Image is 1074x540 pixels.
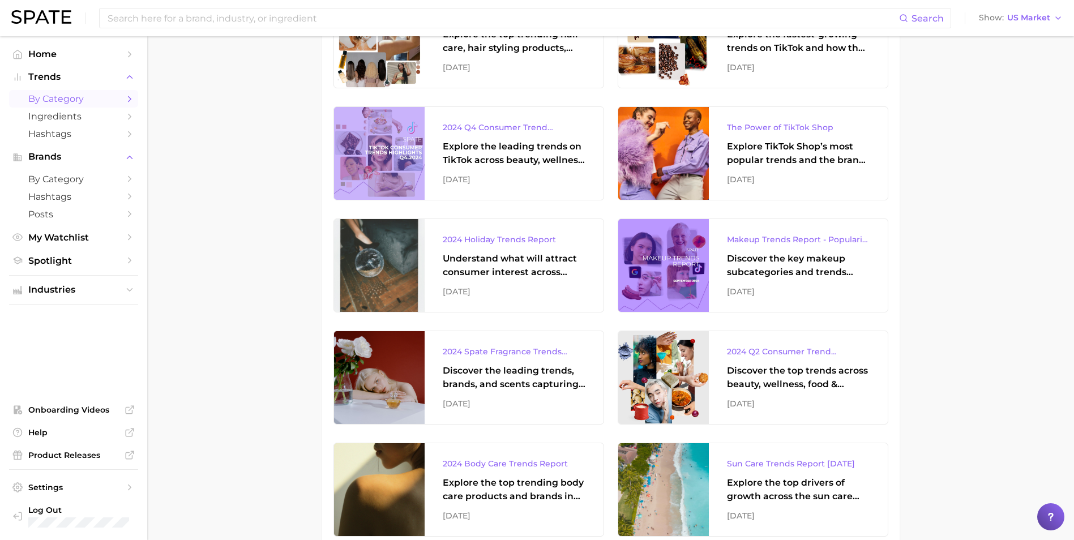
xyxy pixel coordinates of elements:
[727,61,870,74] div: [DATE]
[727,285,870,298] div: [DATE]
[28,232,119,243] span: My Watchlist
[28,152,119,162] span: Brands
[9,252,138,269] a: Spotlight
[618,218,888,312] a: Makeup Trends Report - Popularity IndexDiscover the key makeup subcategories and trends driving t...
[727,173,870,186] div: [DATE]
[727,509,870,522] div: [DATE]
[28,405,119,415] span: Onboarding Videos
[28,285,119,295] span: Industries
[912,13,944,24] span: Search
[618,106,888,200] a: The Power of TikTok ShopExplore TikTok Shop’s most popular trends and the brands dominating the s...
[9,148,138,165] button: Brands
[9,229,138,246] a: My Watchlist
[443,140,585,167] div: Explore the leading trends on TikTok across beauty, wellness, food & beverage, and personal care.
[443,457,585,470] div: 2024 Body Care Trends Report
[9,170,138,188] a: by Category
[9,108,138,125] a: Ingredients
[9,90,138,108] a: by Category
[1007,15,1050,21] span: US Market
[28,191,119,202] span: Hashtags
[28,128,119,139] span: Hashtags
[618,331,888,425] a: 2024 Q2 Consumer Trend HighlightsDiscover the top trends across beauty, wellness, food & beverage...
[443,285,585,298] div: [DATE]
[28,505,168,515] span: Log Out
[9,125,138,143] a: Hashtags
[28,72,119,82] span: Trends
[443,364,585,391] div: Discover the leading trends, brands, and scents capturing consumer interest [DATE].
[11,10,71,24] img: SPATE
[976,11,1066,25] button: ShowUS Market
[443,28,585,55] div: Explore the top trending hair care, hair styling products, and hair colors driving the TikTok hai...
[727,252,870,279] div: Discover the key makeup subcategories and trends driving top year-over-year increase according to...
[28,93,119,104] span: by Category
[333,218,604,312] a: 2024 Holiday Trends ReportUnderstand what will attract consumer interest across beauty, wellness,...
[28,174,119,185] span: by Category
[727,233,870,246] div: Makeup Trends Report - Popularity Index
[727,364,870,391] div: Discover the top trends across beauty, wellness, food & beverage, and ingredient categories drivi...
[106,8,899,28] input: Search here for a brand, industry, or ingredient
[9,502,138,531] a: Log out. Currently logged in with e-mail rebecca.blank@churchdwight.com.
[9,424,138,441] a: Help
[443,121,585,134] div: 2024 Q4 Consumer Trend Highlights (TikTok)
[443,252,585,279] div: Understand what will attract consumer interest across beauty, wellness, and food & beverage this ...
[443,173,585,186] div: [DATE]
[443,345,585,358] div: 2024 Spate Fragrance Trends Report
[28,427,119,438] span: Help
[9,447,138,464] a: Product Releases
[9,281,138,298] button: Industries
[28,482,119,492] span: Settings
[9,188,138,205] a: Hashtags
[443,61,585,74] div: [DATE]
[727,476,870,503] div: Explore the top drivers of growth across the sun care category, including trends, brands, and more.
[28,255,119,266] span: Spotlight
[28,111,119,122] span: Ingredients
[333,443,604,537] a: 2024 Body Care Trends ReportExplore the top trending body care products and brands in the [GEOGRA...
[28,450,119,460] span: Product Releases
[28,209,119,220] span: Posts
[333,331,604,425] a: 2024 Spate Fragrance Trends ReportDiscover the leading trends, brands, and scents capturing consu...
[9,401,138,418] a: Onboarding Videos
[443,397,585,410] div: [DATE]
[9,479,138,496] a: Settings
[443,509,585,522] div: [DATE]
[727,140,870,167] div: Explore TikTok Shop’s most popular trends and the brands dominating the social commerce platform.
[727,345,870,358] div: 2024 Q2 Consumer Trend Highlights
[727,28,870,55] div: Explore the fastest-growing trends on TikTok and how they reveal consumers' growing preferences.
[9,45,138,63] a: Home
[618,443,888,537] a: Sun Care Trends Report [DATE]Explore the top drivers of growth across the sun care category, incl...
[727,457,870,470] div: Sun Care Trends Report [DATE]
[443,476,585,503] div: Explore the top trending body care products and brands in the [GEOGRAPHIC_DATA] right now.
[979,15,1004,21] span: Show
[727,121,870,134] div: The Power of TikTok Shop
[9,205,138,223] a: Posts
[28,49,119,59] span: Home
[727,397,870,410] div: [DATE]
[443,233,585,246] div: 2024 Holiday Trends Report
[9,68,138,85] button: Trends
[333,106,604,200] a: 2024 Q4 Consumer Trend Highlights (TikTok)Explore the leading trends on TikTok across beauty, wel...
